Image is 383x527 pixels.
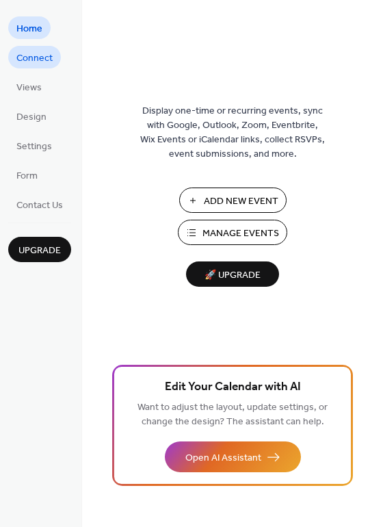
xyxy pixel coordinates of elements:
span: Home [16,22,42,36]
button: 🚀 Upgrade [186,261,279,287]
span: Display one-time or recurring events, sync with Google, Outlook, Zoom, Eventbrite, Wix Events or ... [140,104,325,162]
span: Edit Your Calendar with AI [165,378,301,397]
span: Settings [16,140,52,154]
span: Connect [16,51,53,66]
button: Upgrade [8,237,71,262]
a: Connect [8,46,61,68]
span: Add New Event [204,194,278,209]
span: Manage Events [202,227,279,241]
span: 🚀 Upgrade [194,266,271,285]
span: Contact Us [16,198,63,213]
span: Upgrade [18,244,61,258]
a: Design [8,105,55,127]
a: Form [8,164,46,186]
button: Manage Events [178,220,287,245]
a: Settings [8,134,60,157]
button: Add New Event [179,188,287,213]
span: Open AI Assistant [185,451,261,465]
a: Home [8,16,51,39]
button: Open AI Assistant [165,441,301,472]
span: Want to adjust the layout, update settings, or change the design? The assistant can help. [137,398,328,431]
span: Design [16,110,47,125]
span: Form [16,169,38,183]
span: Views [16,81,42,95]
a: Contact Us [8,193,71,216]
a: Views [8,75,50,98]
